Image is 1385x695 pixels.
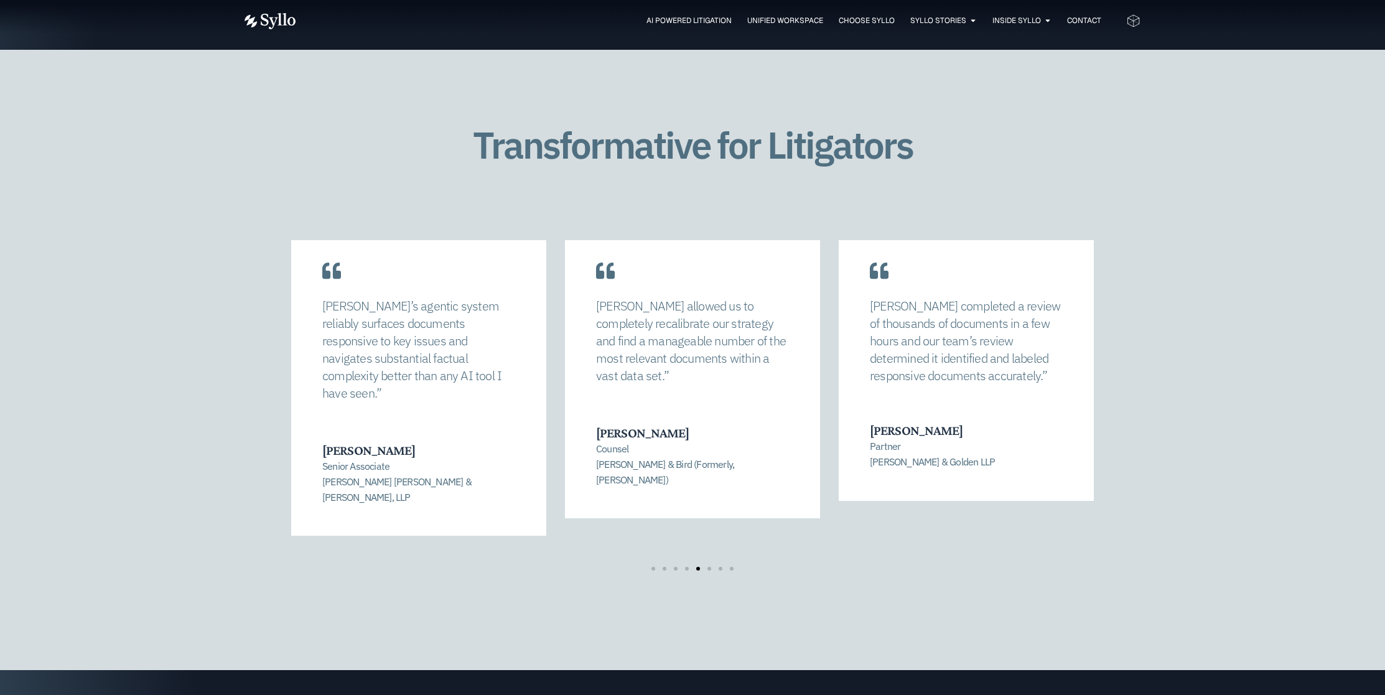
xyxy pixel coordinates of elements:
p: [PERSON_NAME]’s agentic system reliably surfaces documents responsive to key issues and navigates... [322,297,515,402]
span: Go to slide 7 [719,567,722,571]
span: Go to slide 8 [730,567,734,571]
a: Contact [1067,15,1101,26]
a: Syllo Stories [910,15,966,26]
h3: [PERSON_NAME] [870,422,1061,439]
h3: [PERSON_NAME] [322,442,514,459]
img: Vector [245,13,296,29]
span: Go to slide 2 [663,567,666,571]
div: 7 / 8 [839,240,1094,536]
p: [PERSON_NAME] completed a review of thousands of documents in a few hours and our team’s review d... [870,297,1063,385]
div: 6 / 8 [565,240,820,536]
div: 5 / 8 [291,240,546,536]
h3: [PERSON_NAME] [596,425,789,441]
h1: Transformative for Litigators [431,124,955,166]
a: Choose Syllo [839,15,895,26]
div: Menu Toggle [320,15,1101,27]
span: Go to slide 6 [707,567,711,571]
div: Carousel [291,240,1094,571]
a: Inside Syllo [992,15,1041,26]
span: Go to slide 3 [674,567,678,571]
a: AI Powered Litigation [646,15,732,26]
p: Senior Associate [PERSON_NAME] [PERSON_NAME] & [PERSON_NAME], LLP [322,459,514,505]
span: Go to slide 1 [651,567,655,571]
span: Go to slide 4 [685,567,689,571]
p: Counsel [PERSON_NAME] & Bird (Formerly, [PERSON_NAME]) [596,441,789,487]
a: Unified Workspace [747,15,823,26]
span: Go to slide 5 [696,567,700,571]
p: Partner [PERSON_NAME] & Golden LLP [870,439,1061,469]
nav: Menu [320,15,1101,27]
p: [PERSON_NAME] allowed us to completely recalibrate our strategy and find a manageable number of t... [596,297,789,385]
